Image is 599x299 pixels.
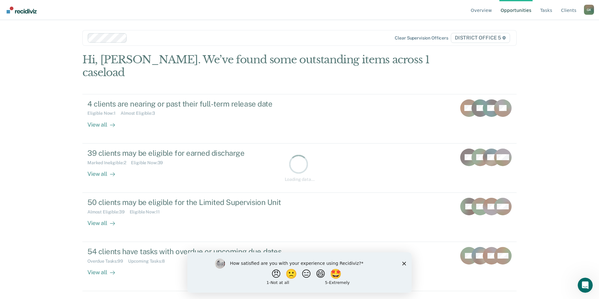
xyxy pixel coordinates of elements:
[584,5,594,15] button: Profile dropdown button
[87,198,307,207] div: 50 clients may be eligible for the Limited Supervision Unit
[82,94,517,144] a: 4 clients are nearing or past their full-term release dateEligible Now:1Almost Eligible:3View all
[451,33,510,43] span: DISTRICT OFFICE 5
[121,111,160,116] div: Almost Eligible : 3
[87,264,122,276] div: View all
[7,7,37,13] img: Recidiviz
[87,259,128,264] div: Overdue Tasks : 99
[87,111,121,116] div: Eligible Now : 1
[130,209,165,215] div: Eligible Now : 11
[87,165,122,177] div: View all
[395,35,448,41] div: Clear supervision officers
[87,149,307,158] div: 39 clients may be eligible for earned discharge
[87,116,122,128] div: View all
[82,242,517,291] a: 54 clients have tasks with overdue or upcoming due datesOverdue Tasks:99Upcoming Tasks:8View all
[87,209,130,215] div: Almost Eligible : 39
[87,160,131,165] div: Marked Ineligible : 2
[87,99,307,108] div: 4 clients are nearing or past their full-term release date
[82,53,430,79] div: Hi, [PERSON_NAME]. We’ve found some outstanding items across 1 caseload
[82,193,517,242] a: 50 clients may be eligible for the Limited Supervision UnitAlmost Eligible:39Eligible Now:11View all
[131,160,168,165] div: Eligible Now : 39
[87,215,122,227] div: View all
[82,144,517,193] a: 39 clients may be eligible for earned dischargeMarked Ineligible:2Eligible Now:39View all
[87,247,307,256] div: 54 clients have tasks with overdue or upcoming due dates
[187,252,412,293] iframe: Survey by Kim from Recidiviz
[584,5,594,15] div: G K
[128,259,170,264] div: Upcoming Tasks : 8
[578,278,593,293] iframe: Intercom live chat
